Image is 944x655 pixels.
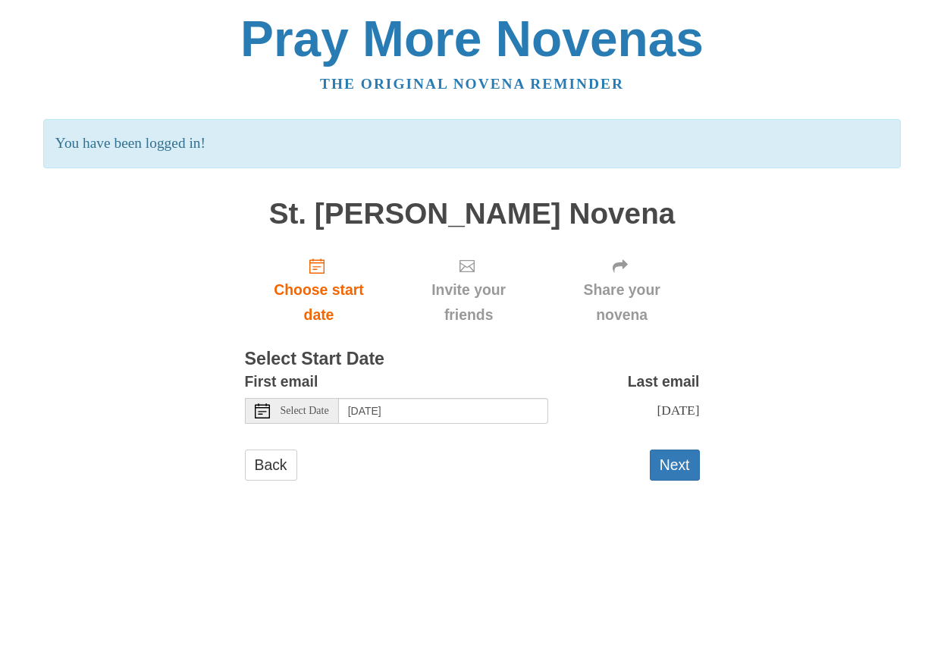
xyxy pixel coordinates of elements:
a: The original novena reminder [320,76,624,92]
div: Click "Next" to confirm your start date first. [544,245,700,335]
span: Select Date [281,406,329,416]
span: Share your novena [560,277,685,327]
p: You have been logged in! [43,119,901,168]
div: Click "Next" to confirm your start date first. [393,245,544,335]
button: Next [650,450,700,481]
span: [DATE] [657,403,699,418]
a: Pray More Novenas [240,11,704,67]
span: Choose start date [260,277,378,327]
h3: Select Start Date [245,349,700,369]
span: Invite your friends [408,277,528,327]
a: Choose start date [245,245,394,335]
h1: St. [PERSON_NAME] Novena [245,198,700,230]
a: Back [245,450,297,481]
label: First email [245,369,318,394]
label: Last email [628,369,700,394]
